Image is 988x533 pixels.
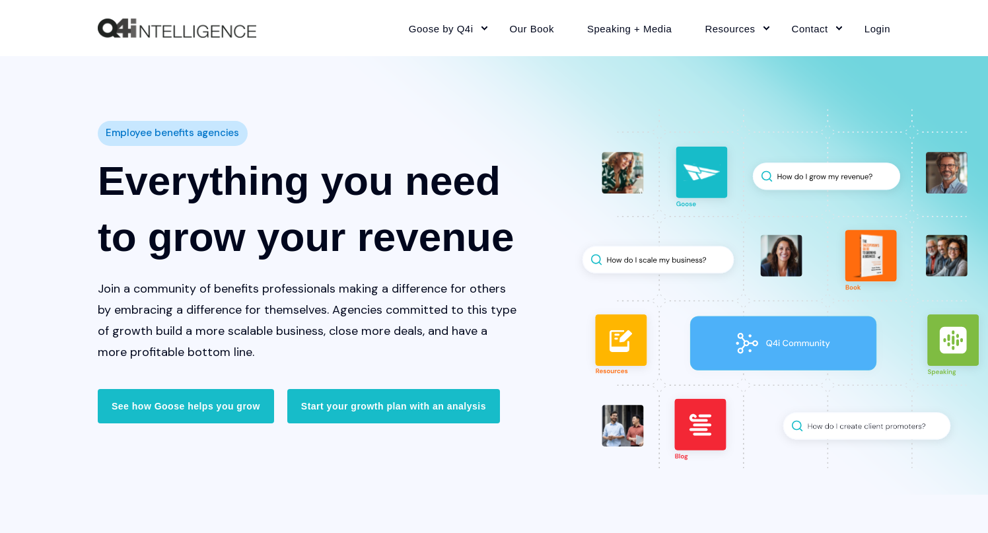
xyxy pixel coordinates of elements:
a: Back to Home [98,18,256,38]
a: Start your growth plan with an analysis [287,389,500,423]
a: See how Goose helps you grow [98,389,274,423]
img: Q4intelligence, LLC logo [98,18,256,38]
h1: Everything you need to grow your revenue [98,153,518,265]
span: Employee benefits agencies [106,124,239,143]
p: Join a community of benefits professionals making a difference for others by embracing a differen... [98,278,518,363]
